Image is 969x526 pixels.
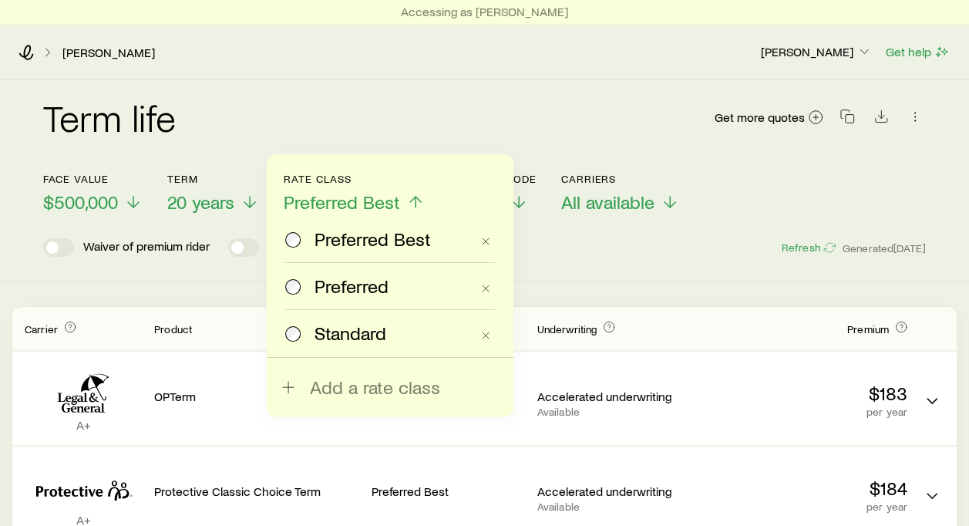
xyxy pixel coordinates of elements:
[760,43,873,62] button: [PERSON_NAME]
[843,241,926,255] span: Generated
[703,383,907,404] p: $183
[780,241,836,255] button: Refresh
[371,484,524,499] p: Preferred Best
[43,99,176,136] h2: Term life
[537,501,691,513] p: Available
[561,173,679,185] p: Carriers
[703,501,907,513] p: per year
[284,191,400,213] span: Preferred Best
[703,477,907,499] p: $184
[43,173,143,214] button: Face value$500,000
[83,238,210,257] p: Waiver of premium rider
[893,241,926,255] span: [DATE]
[62,46,156,60] a: [PERSON_NAME]
[561,191,654,213] span: All available
[401,4,568,19] p: Accessing as [PERSON_NAME]
[847,322,889,335] span: Premium
[154,322,192,335] span: Product
[537,322,597,335] span: Underwriting
[167,191,234,213] span: 20 years
[284,173,425,185] p: Rate Class
[25,322,58,335] span: Carrier
[537,484,691,499] p: Accelerated underwriting
[154,389,358,404] p: OPTerm
[537,406,691,418] p: Available
[167,173,259,214] button: Term20 years
[715,111,805,123] span: Get more quotes
[885,43,950,61] button: Get help
[561,173,679,214] button: CarriersAll available
[167,173,259,185] p: Term
[537,389,691,404] p: Accelerated underwriting
[703,406,907,418] p: per year
[25,417,142,433] p: A+
[870,112,892,126] a: Download CSV
[714,109,824,126] a: Get more quotes
[761,44,872,59] p: [PERSON_NAME]
[43,173,143,185] p: Face value
[43,191,118,213] span: $500,000
[154,484,358,499] p: Protective Classic Choice Term
[284,173,425,214] button: Rate ClassPreferred Best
